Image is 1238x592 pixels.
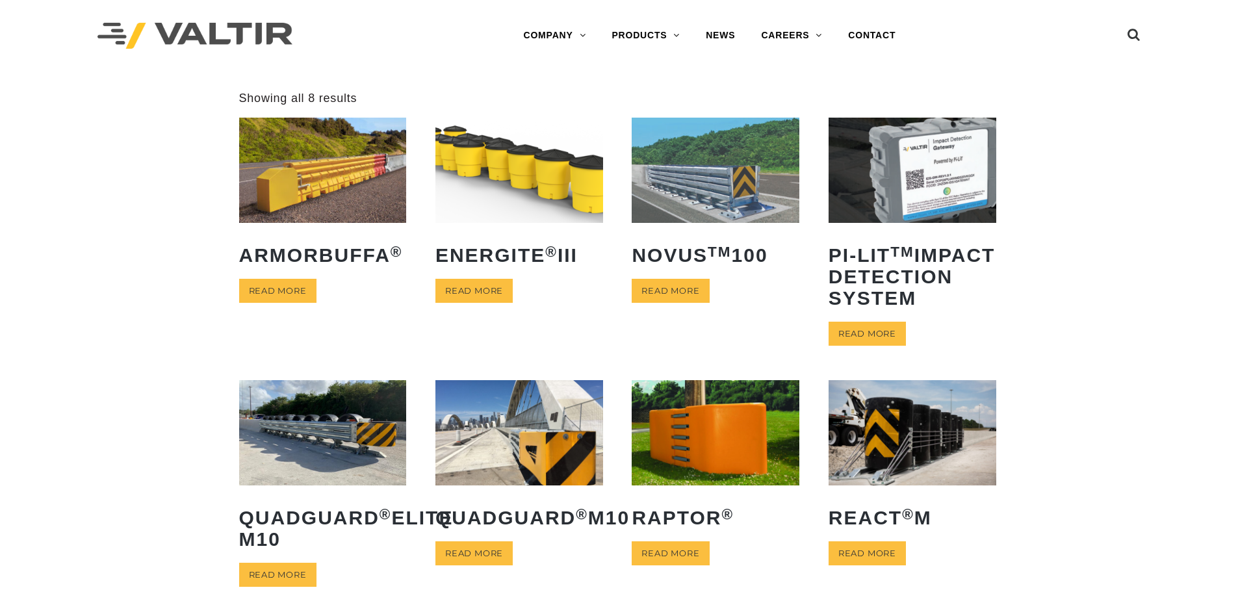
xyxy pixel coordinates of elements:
[632,541,709,565] a: Read more about “RAPTOR®”
[632,279,709,303] a: Read more about “NOVUSTM 100”
[239,235,407,276] h2: ArmorBuffa
[835,23,909,49] a: CONTACT
[902,506,914,522] sup: ®
[239,279,316,303] a: Read more about “ArmorBuffa®”
[829,380,996,537] a: REACT®M
[391,244,403,260] sup: ®
[632,235,799,276] h2: NOVUS 100
[748,23,835,49] a: CAREERS
[829,235,996,318] h2: PI-LIT Impact Detection System
[632,380,799,537] a: RAPTOR®
[890,244,914,260] sup: TM
[510,23,599,49] a: COMPANY
[693,23,748,49] a: NEWS
[435,118,603,275] a: ENERGITE®III
[435,380,603,537] a: QuadGuard®M10
[239,563,316,587] a: Read more about “QuadGuard® Elite M10”
[829,322,906,346] a: Read more about “PI-LITTM Impact Detection System”
[435,235,603,276] h2: ENERGITE III
[632,497,799,538] h2: RAPTOR
[435,279,513,303] a: Read more about “ENERGITE® III”
[632,118,799,275] a: NOVUSTM100
[435,541,513,565] a: Read more about “QuadGuard® M10”
[599,23,693,49] a: PRODUCTS
[239,91,357,106] p: Showing all 8 results
[239,118,407,275] a: ArmorBuffa®
[239,380,407,559] a: QuadGuard®Elite M10
[722,506,734,522] sup: ®
[97,23,292,49] img: Valtir
[239,497,407,560] h2: QuadGuard Elite M10
[829,541,906,565] a: Read more about “REACT® M”
[829,118,996,318] a: PI-LITTMImpact Detection System
[576,506,588,522] sup: ®
[708,244,732,260] sup: TM
[829,497,996,538] h2: REACT M
[380,506,392,522] sup: ®
[545,244,558,260] sup: ®
[435,497,603,538] h2: QuadGuard M10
